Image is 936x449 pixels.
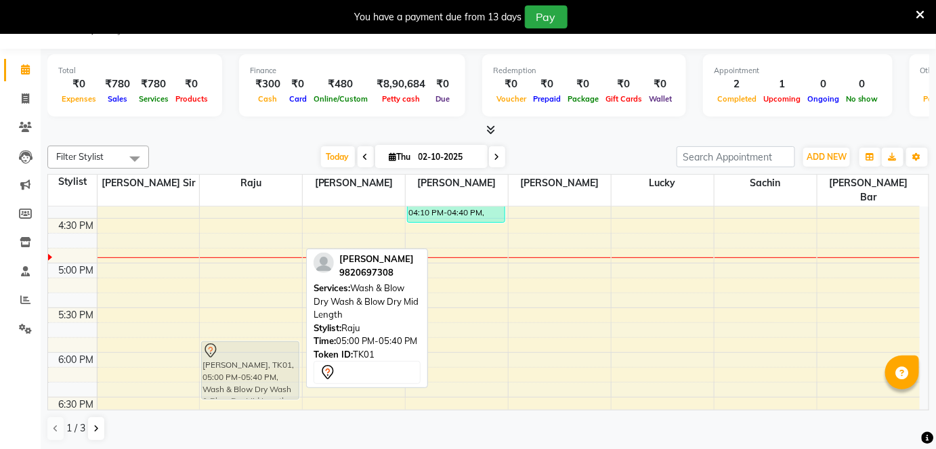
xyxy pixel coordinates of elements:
div: ₹780 [135,77,172,92]
div: ₹0 [564,77,602,92]
div: 6:30 PM [56,398,97,412]
div: ₹480 [310,77,371,92]
span: [PERSON_NAME] [303,175,405,192]
span: [PERSON_NAME] [406,175,508,192]
div: ₹0 [58,77,100,92]
div: 5:00 PM [56,263,97,278]
span: Stylist: [314,322,341,333]
span: 1 / 3 [66,421,85,435]
span: Services [135,94,172,104]
span: Upcoming [760,94,804,104]
div: ₹300 [250,77,286,92]
span: ADD NEW [807,152,847,162]
span: Wallet [645,94,675,104]
div: You have a payment due from 13 days [355,10,522,24]
div: ₹0 [602,77,645,92]
span: Voucher [493,94,530,104]
span: Petty cash [379,94,423,104]
span: Prepaid [530,94,564,104]
div: ₹0 [493,77,530,92]
span: Products [172,94,211,104]
span: Sales [104,94,131,104]
div: 5:30 PM [56,308,97,322]
div: [PERSON_NAME], TK01, 05:00 PM-05:40 PM, Wash & Blow Dry Wash & Blow Dry Mid Length [202,342,299,399]
div: 9820697308 [339,266,414,280]
div: 0 [843,77,882,92]
span: Online/Custom [310,94,371,104]
span: Time: [314,335,336,346]
div: ₹0 [172,77,211,92]
span: Wash & Blow Dry Wash & Blow Dry Mid Length [314,282,419,320]
input: Search Appointment [677,146,795,167]
span: Expenses [58,94,100,104]
span: [PERSON_NAME] sir [98,175,200,192]
div: Stylist [48,175,97,189]
div: TK01 [314,348,421,362]
span: Package [564,94,602,104]
div: ₹0 [286,77,310,92]
span: Filter Stylist [56,151,104,162]
span: Due [432,94,453,104]
div: Total [58,65,211,77]
div: 05:00 PM-05:40 PM [314,335,421,348]
div: 2 [714,77,760,92]
span: Completed [714,94,760,104]
div: 0 [804,77,843,92]
div: ₹780 [100,77,135,92]
div: Redemption [493,65,675,77]
div: ₹0 [530,77,564,92]
button: Pay [525,5,568,28]
span: Card [286,94,310,104]
span: Services: [314,282,350,293]
span: Lucky [612,175,714,192]
span: No show [843,94,882,104]
span: [PERSON_NAME] [339,253,414,264]
img: profile [314,253,334,273]
span: Raju [200,175,302,192]
div: Appointment [714,65,882,77]
button: ADD NEW [803,148,850,167]
div: ₹0 [431,77,454,92]
div: ₹8,90,684 [371,77,431,92]
span: sachin [715,175,817,192]
span: Ongoing [804,94,843,104]
div: Raju [314,322,421,335]
div: 4:30 PM [56,219,97,233]
span: Token ID: [314,349,353,360]
div: Finance [250,65,454,77]
div: 1 [760,77,804,92]
span: [PERSON_NAME] bar [817,175,920,206]
span: Cash [255,94,281,104]
span: Thu [386,152,414,162]
span: Today [321,146,355,167]
input: 2025-10-02 [414,147,482,167]
span: [PERSON_NAME] [509,175,611,192]
div: ₹0 [645,77,675,92]
span: Gift Cards [602,94,645,104]
div: 6:00 PM [56,353,97,367]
